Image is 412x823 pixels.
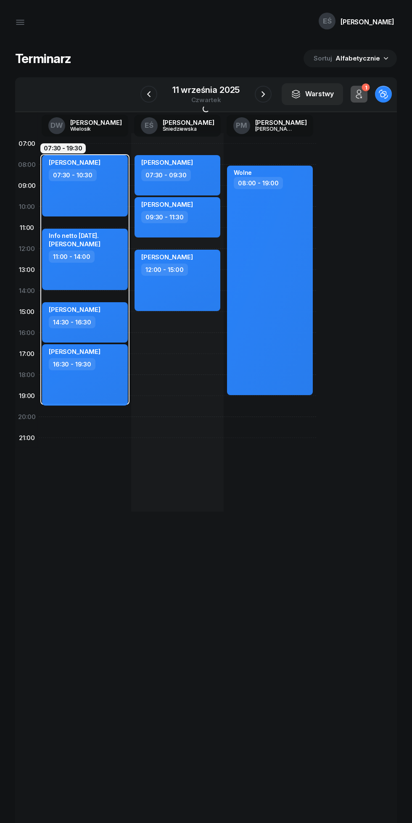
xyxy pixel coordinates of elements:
[335,54,380,62] span: Alfabetycznie
[341,18,394,25] div: [PERSON_NAME]
[227,115,314,137] a: PM[PERSON_NAME][PERSON_NAME]
[255,126,296,132] div: [PERSON_NAME]
[141,211,188,223] div: 09:30 - 11:30
[42,115,129,137] a: DW[PERSON_NAME]Wielosik
[49,348,100,356] span: [PERSON_NAME]
[49,316,95,328] div: 14:30 - 16:30
[49,306,100,314] span: [PERSON_NAME]
[70,126,111,132] div: Wielosik
[234,177,283,189] div: 08:00 - 19:00
[15,238,39,259] div: 12:00
[15,406,39,427] div: 20:00
[145,122,153,129] span: EŚ
[314,53,334,64] span: Sortuj
[15,385,39,406] div: 19:00
[15,196,39,217] div: 10:00
[141,169,191,181] div: 07:30 - 09:30
[49,240,100,248] span: [PERSON_NAME]
[163,119,214,126] div: [PERSON_NAME]
[141,264,188,276] div: 12:00 - 15:00
[141,158,193,166] span: [PERSON_NAME]
[15,364,39,385] div: 18:00
[15,343,39,364] div: 17:00
[15,133,39,154] div: 07:00
[15,301,39,322] div: 15:00
[15,51,71,66] h1: Terminarz
[282,83,343,105] button: Warstwy
[15,217,39,238] div: 11:00
[362,84,370,92] div: 1
[49,251,95,263] div: 11:00 - 14:00
[141,253,193,261] span: [PERSON_NAME]
[15,427,39,448] div: 21:00
[236,122,247,129] span: PM
[304,50,397,67] button: Sortuj Alfabetycznie
[15,322,39,343] div: 16:00
[49,232,100,239] div: Info netto [DATE].
[291,89,334,100] div: Warstwy
[141,200,193,208] span: [PERSON_NAME]
[323,18,332,25] span: EŚ
[70,119,122,126] div: [PERSON_NAME]
[351,86,367,103] button: 1
[15,154,39,175] div: 08:00
[49,169,97,181] div: 07:30 - 10:30
[234,169,252,176] div: Wolne
[172,86,240,94] div: 11 września 2025
[172,97,240,103] div: czwartek
[15,280,39,301] div: 14:00
[15,175,39,196] div: 09:00
[15,259,39,280] div: 13:00
[50,122,63,129] span: DW
[49,158,100,166] span: [PERSON_NAME]
[163,126,203,132] div: Śniedziewska
[134,115,221,137] a: EŚ[PERSON_NAME]Śniedziewska
[255,119,307,126] div: [PERSON_NAME]
[49,358,95,370] div: 16:30 - 19:30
